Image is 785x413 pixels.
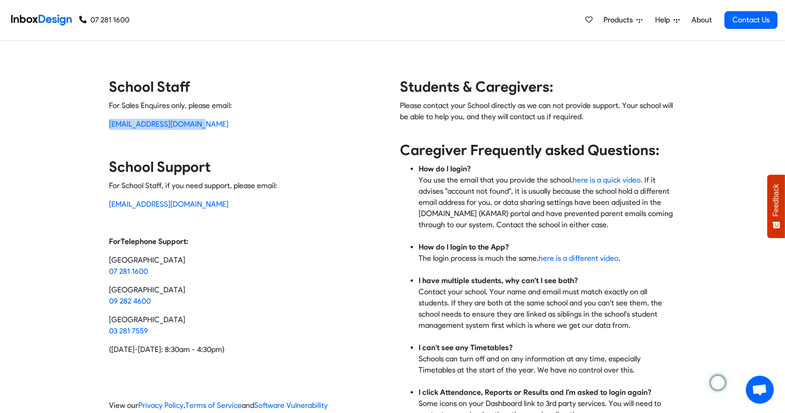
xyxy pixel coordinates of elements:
p: [GEOGRAPHIC_DATA] [109,284,385,307]
li: You use the email that you provide the school, . If it advises "account not found", it is usually... [419,163,676,242]
p: For School Staff, if you need support, please email: [109,180,385,191]
a: Help [651,11,683,29]
a: Open chat [746,376,774,404]
a: Terms of Service [185,401,242,410]
p: [GEOGRAPHIC_DATA] [109,255,385,277]
a: Privacy Policy [138,401,183,410]
strong: School Support [109,158,210,176]
p: [GEOGRAPHIC_DATA] [109,314,385,337]
strong: I can't see any Timetables? [419,343,513,352]
a: Contact Us [724,11,778,29]
a: 07 281 1600 [109,267,148,276]
strong: For [109,237,121,246]
strong: I click Attendance, Reports or Results and I'm asked to login again? [419,388,651,397]
strong: Students & Caregivers: [400,78,553,95]
button: Feedback - Show survey [767,175,785,238]
a: [EMAIL_ADDRESS][DOMAIN_NAME] [109,120,229,129]
a: 07 281 1600 [79,14,129,26]
a: [EMAIL_ADDRESS][DOMAIN_NAME] [109,200,229,209]
span: Help [655,14,674,26]
li: Contact your school, Your name and email must match exactly on all students. If they are both at ... [419,275,676,342]
p: For Sales Enquires only, please email: [109,100,385,111]
strong: How do I login? [419,164,471,173]
a: 03 281 7559 [109,326,148,335]
p: Please contact your School directly as we can not provide support. Your school will be able to he... [400,100,676,134]
strong: I have multiple students, why can't I see both? [419,276,578,285]
span: Products [603,14,636,26]
strong: School Staff [109,78,190,95]
li: Schools can turn off and on any information at any time, especially Timetables at the start of th... [419,342,676,387]
strong: Telephone Support: [121,237,188,246]
li: The login process is much the same, . [419,242,676,275]
a: 09 282 4600 [109,297,151,305]
a: here is a quick video [573,176,641,184]
a: Products [600,11,646,29]
p: ([DATE]-[DATE]: 8:30am - 4:30pm) [109,344,385,355]
strong: Caregiver Frequently asked Questions: [400,142,659,159]
a: here is a different video [539,254,618,263]
span: Feedback [772,184,780,217]
strong: How do I login to the App? [419,243,509,251]
a: About [689,11,714,29]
